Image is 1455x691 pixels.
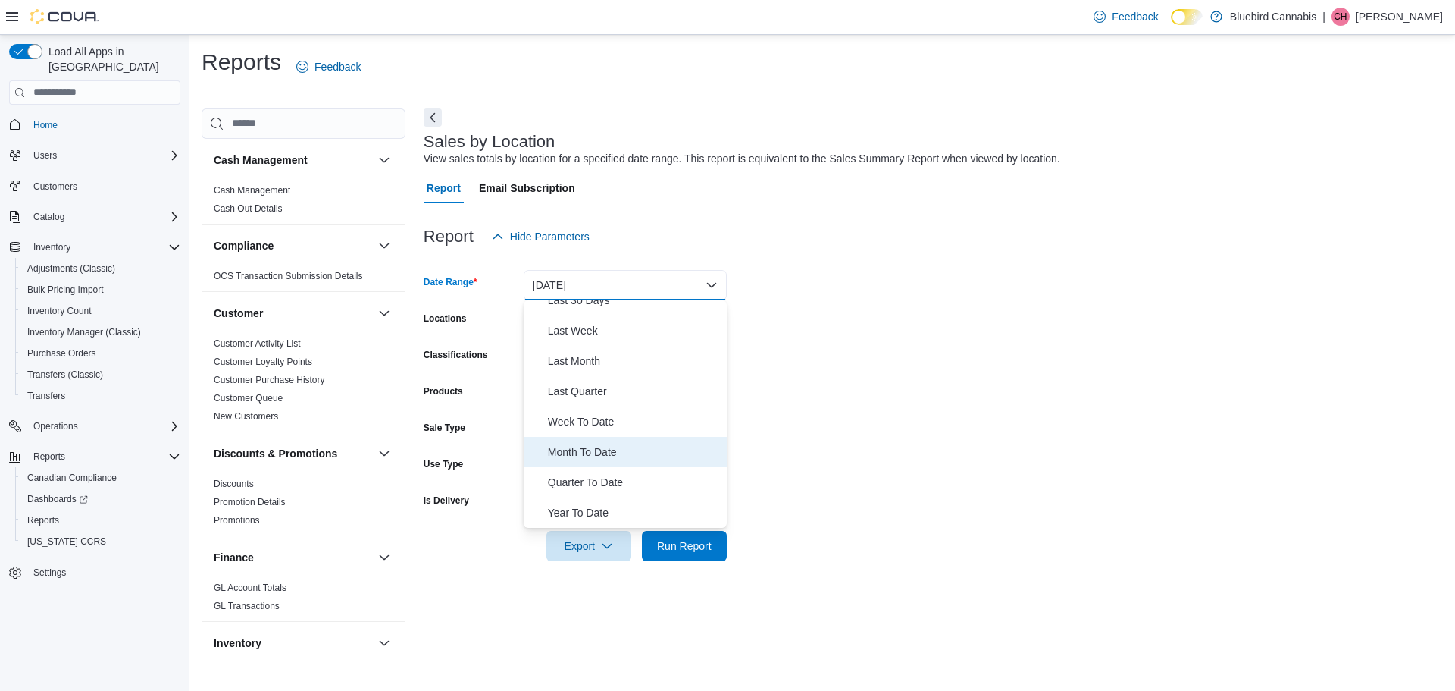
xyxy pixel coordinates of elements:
span: Catalog [33,211,64,223]
span: New Customers [214,410,278,422]
button: Discounts & Promotions [375,444,393,463]
span: Home [27,115,180,134]
button: [DATE] [524,270,727,300]
span: Purchase Orders [27,347,96,360]
button: Cash Management [375,151,393,169]
span: Reports [33,451,65,463]
button: Settings [3,561,186,583]
span: Reports [27,448,180,466]
a: Purchase Orders [21,344,102,363]
span: Users [33,149,57,162]
button: Catalog [27,208,70,226]
span: Last Quarter [548,382,721,400]
h3: Inventory [214,636,261,651]
span: Inventory Manager (Classic) [27,326,141,338]
p: [PERSON_NAME] [1356,8,1443,26]
label: Classifications [424,349,488,361]
span: Promotions [214,514,260,526]
a: Dashboards [21,490,94,508]
span: Customers [27,177,180,196]
a: New Customers [214,411,278,422]
a: Cash Management [214,185,290,196]
a: Promotion Details [214,497,286,507]
span: Report [427,173,461,203]
label: Products [424,385,463,397]
span: CH [1334,8,1347,26]
button: Inventory [375,634,393,652]
span: Customer Queue [214,392,283,404]
span: Transfers [21,387,180,405]
span: Adjustments (Classic) [21,259,180,278]
button: Bulk Pricing Import [15,279,186,300]
a: Settings [27,564,72,582]
a: Cash Out Details [214,203,283,214]
span: Settings [33,567,66,579]
span: Last Month [548,352,721,370]
button: Next [424,108,442,127]
button: Users [27,146,63,165]
label: Use Type [424,458,463,470]
span: Catalog [27,208,180,226]
button: Operations [3,416,186,437]
span: Settings [27,563,180,582]
div: Cash Management [202,181,405,224]
a: Transfers (Classic) [21,366,109,384]
button: Transfers [15,385,186,407]
button: Inventory [214,636,372,651]
span: Cash Management [214,184,290,196]
span: Operations [33,420,78,432]
span: Transfers (Classic) [21,366,180,384]
span: Hide Parameters [510,229,590,244]
button: Reports [15,510,186,531]
h3: Finance [214,550,254,565]
button: Cash Management [214,152,372,168]
nav: Complex example [9,108,180,623]
span: Week To Date [548,413,721,431]
a: Promotions [214,515,260,526]
span: Customers [33,181,77,193]
a: Dashboards [15,488,186,510]
a: Customer Queue [214,393,283,404]
span: Discounts [214,478,254,490]
span: Users [27,146,180,165]
button: Catalog [3,206,186,228]
div: Discounts & Promotions [202,475,405,536]
div: Craig Hiscoe [1331,8,1350,26]
span: Bulk Pricing Import [27,284,104,296]
span: GL Transactions [214,600,280,612]
a: Customers [27,177,83,196]
button: Export [546,531,631,561]
a: Customer Loyalty Points [214,356,312,367]
span: Last 30 Days [548,291,721,309]
img: Cova [30,9,99,24]
span: OCS Transaction Submission Details [214,270,363,282]
div: Select listbox [524,300,727,528]
span: Run Report [657,539,712,554]
span: Inventory Count [27,305,92,317]
span: Reports [21,511,180,529]
h3: Discounts & Promotions [214,446,337,461]
span: Transfers (Classic) [27,369,103,381]
span: Cash Out Details [214,203,283,215]
span: Dark Mode [1171,25,1172,26]
button: Inventory [27,238,77,256]
h1: Reports [202,47,281,77]
div: Customer [202,335,405,432]
button: Reports [27,448,71,466]
button: Discounts & Promotions [214,446,372,461]
span: Customer Purchase History [214,374,325,386]
h3: Sales by Location [424,133,555,151]
span: Transfers [27,390,65,402]
label: Sale Type [424,422,465,434]
span: Load All Apps in [GEOGRAPHIC_DATA] [42,44,180,74]
a: Customer Activity List [214,338,301,349]
p: | [1322,8,1325,26]
span: Bulk Pricing Import [21,281,180,299]
h3: Report [424,228,474,246]
a: Discounts [214,479,254,489]
a: Bulk Pricing Import [21,281,110,299]
button: Canadian Compliance [15,467,186,488]
span: Customer Activity List [214,338,301,350]
span: Feedback [314,59,361,74]
span: Inventory [27,238,180,256]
